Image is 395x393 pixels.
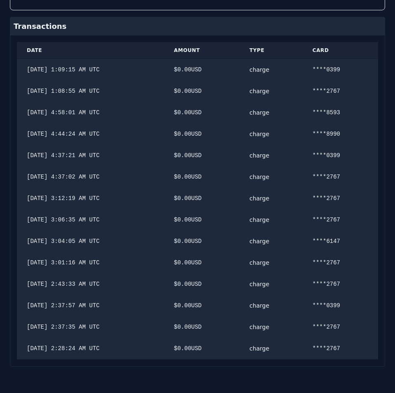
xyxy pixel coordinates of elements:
div: [DATE] 3:04:05 AM UTC [27,237,154,245]
div: [DATE] 3:12:19 AM UTC [27,194,154,202]
div: $ 0.00 USD [174,87,230,95]
div: charge [249,323,293,331]
div: charge [249,280,293,288]
div: charge [249,173,293,181]
div: [DATE] 4:37:02 AM UTC [27,173,154,181]
div: [DATE] 4:58:01 AM UTC [27,108,154,117]
div: [DATE] 4:44:24 AM UTC [27,130,154,138]
div: $ 0.00 USD [174,301,230,310]
div: [DATE] 2:37:35 AM UTC [27,323,154,331]
div: charge [249,130,293,138]
div: [DATE] 2:37:57 AM UTC [27,301,154,310]
div: charge [249,108,293,117]
div: charge [249,87,293,95]
th: Card [303,42,378,59]
th: Type [240,42,303,59]
th: Date [17,42,164,59]
div: charge [249,216,293,224]
div: [DATE] 1:09:15 AM UTC [27,66,154,74]
div: $ 0.00 USD [174,194,230,202]
div: $ 0.00 USD [174,237,230,245]
div: $ 0.00 USD [174,130,230,138]
div: [DATE] 4:37:21 AM UTC [27,151,154,160]
th: Amount [164,42,240,59]
div: [DATE] 3:01:16 AM UTC [27,259,154,267]
div: [DATE] 2:43:33 AM UTC [27,280,154,288]
div: $ 0.00 USD [174,108,230,117]
div: charge [249,344,293,353]
div: $ 0.00 USD [174,344,230,353]
div: charge [249,301,293,310]
div: [DATE] 3:06:35 AM UTC [27,216,154,224]
div: $ 0.00 USD [174,66,230,74]
div: charge [249,66,293,74]
div: [DATE] 1:08:55 AM UTC [27,87,154,95]
div: $ 0.00 USD [174,259,230,267]
div: $ 0.00 USD [174,280,230,288]
div: charge [249,259,293,267]
div: $ 0.00 USD [174,323,230,331]
div: [DATE] 2:28:24 AM UTC [27,344,154,353]
div: $ 0.00 USD [174,151,230,160]
div: charge [249,194,293,202]
div: charge [249,151,293,160]
div: Transactions [10,17,385,35]
div: $ 0.00 USD [174,173,230,181]
div: charge [249,237,293,245]
div: $ 0.00 USD [174,216,230,224]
